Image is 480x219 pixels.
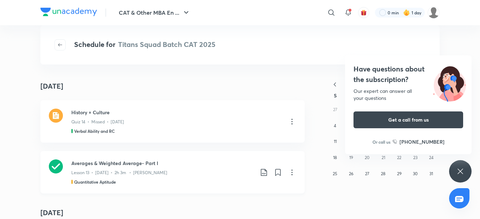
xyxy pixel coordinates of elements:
button: May 22, 2025 [394,152,405,163]
button: May 18, 2025 [330,152,341,163]
abbr: May 11, 2025 [334,139,337,144]
h3: History + Culture [71,109,282,116]
abbr: May 30, 2025 [413,171,417,176]
button: May 26, 2025 [345,168,357,179]
span: Titans Squad Batch CAT 2025 [118,40,215,49]
h4: [DATE] [40,81,63,91]
h4: Schedule for [74,39,215,50]
h3: Averages & Weighted Average- Part I [71,159,254,167]
abbr: May 22, 2025 [397,155,401,160]
button: May 28, 2025 [378,168,389,179]
button: May 30, 2025 [410,168,421,179]
abbr: May 4, 2025 [334,123,336,128]
button: May 11, 2025 [330,136,341,147]
h4: Have questions about the subscription? [353,64,463,85]
p: Quiz 14 • Missed • [DATE] [71,119,124,125]
abbr: May 29, 2025 [397,171,402,176]
abbr: May 18, 2025 [333,155,337,160]
button: May 21, 2025 [378,152,389,163]
button: May 20, 2025 [362,152,373,163]
a: Company Logo [40,8,97,18]
p: Or call us [372,139,390,145]
button: May 4, 2025 [330,120,341,131]
h6: [PHONE_NUMBER] [400,138,445,145]
abbr: May 24, 2025 [429,155,434,160]
button: CAT & Other MBA En ... [115,6,195,20]
abbr: May 31, 2025 [429,171,433,176]
abbr: May 21, 2025 [382,155,385,160]
abbr: May 26, 2025 [349,171,353,176]
img: chirag [428,7,440,19]
p: Lesson 13 • [DATE] • 2h 3m • [PERSON_NAME] [71,170,167,176]
a: [PHONE_NUMBER] [393,138,445,145]
img: streak [403,9,410,16]
button: May 23, 2025 [410,152,421,163]
button: [DATE] [343,81,424,89]
img: avatar [361,9,367,16]
button: May 29, 2025 [394,168,405,179]
abbr: May 25, 2025 [333,171,337,176]
img: Company Logo [40,8,97,16]
abbr: May 20, 2025 [365,155,369,160]
button: May 25, 2025 [330,168,341,179]
img: quiz [49,109,63,123]
abbr: May 28, 2025 [381,171,385,176]
a: Averages & Weighted Average- Part ILesson 13 • [DATE] • 2h 3m • [PERSON_NAME]Quantitative Aptitude [40,151,305,193]
abbr: May 19, 2025 [349,155,353,160]
button: May 24, 2025 [426,152,437,163]
div: Our expert can answer all your questions [353,88,463,102]
abbr: May 23, 2025 [413,155,417,160]
button: May 27, 2025 [362,168,373,179]
h5: Quantitative Aptitude [74,179,116,185]
abbr: May 27, 2025 [365,171,369,176]
button: avatar [358,7,369,18]
h5: Verbal Ability and RC [74,128,115,134]
button: Get a call from us [353,111,463,128]
button: May 31, 2025 [426,168,437,179]
abbr: Sunday [334,92,337,99]
button: May 19, 2025 [345,152,357,163]
a: quizHistory + CultureQuiz 14 • Missed • [DATE]Verbal Ability and RC [40,100,305,143]
img: ttu_illustration_new.svg [427,64,472,102]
